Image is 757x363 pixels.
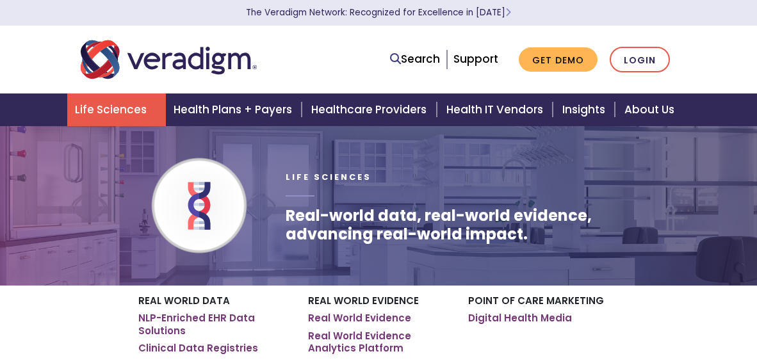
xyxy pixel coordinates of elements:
[304,93,438,126] a: Healthcare Providers
[286,207,676,244] h1: Real-world data, real-world evidence, advancing real-world impact.
[439,93,555,126] a: Health IT Vendors
[468,312,572,325] a: Digital Health Media
[617,93,690,126] a: About Us
[308,312,411,325] a: Real World Evidence
[610,47,670,73] a: Login
[308,330,449,355] a: Real World Evidence Analytics Platform
[246,6,511,19] a: The Veradigm Network: Recognized for Excellence in [DATE]Learn More
[505,6,511,19] span: Learn More
[67,93,166,126] a: Life Sciences
[555,93,617,126] a: Insights
[81,38,257,81] img: Veradigm logo
[286,172,371,182] span: Life Sciences
[138,342,258,355] a: Clinical Data Registries
[519,47,598,72] a: Get Demo
[390,51,440,68] a: Search
[138,312,289,337] a: NLP-Enriched EHR Data Solutions
[453,51,498,67] a: Support
[166,93,304,126] a: Health Plans + Payers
